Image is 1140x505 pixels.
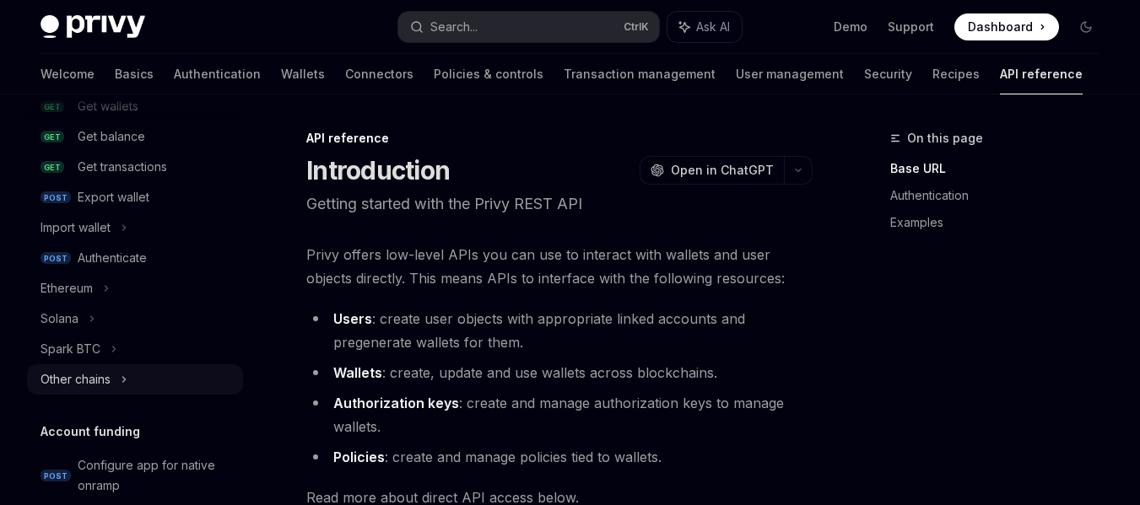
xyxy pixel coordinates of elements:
li: : create user objects with appropriate linked accounts and pregenerate wallets for them. [306,307,813,354]
span: Open in ChatGPT [671,162,774,179]
a: Policies & controls [434,54,543,94]
div: Configure app for native onramp [78,455,233,496]
div: Get transactions [78,157,167,177]
span: Ctrl K [624,20,649,34]
li: : create, update and use wallets across blockchains. [306,361,813,384]
strong: Policies [333,449,385,465]
button: Toggle dark mode [1072,13,1099,40]
a: Connectors [345,54,413,94]
a: GETGet transactions [27,152,243,182]
button: Open in ChatGPT [640,156,784,185]
div: Import wallet [41,218,111,238]
span: GET [41,161,64,174]
strong: Wallets [333,364,382,381]
p: Getting started with the Privy REST API [306,192,813,216]
strong: Authorization keys [333,395,459,411]
a: Examples [890,209,1113,236]
a: Recipes [932,54,980,94]
a: Wallets [281,54,325,94]
a: Authentication [890,182,1113,209]
a: POSTExport wallet [27,182,243,212]
span: Privy offers low-level APIs you can use to interact with wallets and user objects directly. This ... [306,243,813,290]
a: Authentication [174,54,261,94]
div: Solana [41,309,78,329]
img: dark logo [41,15,145,39]
div: Spark BTC [41,339,100,359]
button: Ask AI [667,12,742,42]
h1: Introduction [306,155,450,185]
li: : create and manage policies tied to wallets. [306,445,813,469]
div: Get balance [78,126,145,147]
a: Support [888,19,934,35]
span: GET [41,131,64,143]
a: Demo [834,19,867,35]
div: Other chains [41,369,111,389]
span: Dashboard [968,19,1033,35]
a: API reference [1000,54,1083,94]
a: User management [736,54,844,94]
span: On this page [907,128,983,148]
span: Ask AI [696,19,730,35]
a: Dashboard [954,13,1059,40]
div: API reference [306,130,813,147]
a: Welcome [41,54,95,94]
a: Security [864,54,912,94]
span: POST [41,252,71,265]
a: Transaction management [564,54,716,94]
div: Ethereum [41,278,93,298]
a: POSTConfigure app for native onramp [27,450,243,501]
span: POST [41,470,71,482]
button: Search...CtrlK [398,12,660,42]
li: : create and manage authorization keys to manage wallets. [306,391,813,438]
div: Export wallet [78,187,149,207]
a: Basics [115,54,154,94]
div: Authenticate [78,248,147,268]
span: POST [41,191,71,204]
a: POSTAuthenticate [27,243,243,273]
strong: Users [333,310,372,327]
div: Search... [430,17,478,37]
a: Base URL [890,155,1113,182]
h5: Account funding [41,422,140,442]
a: GETGet balance [27,121,243,152]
